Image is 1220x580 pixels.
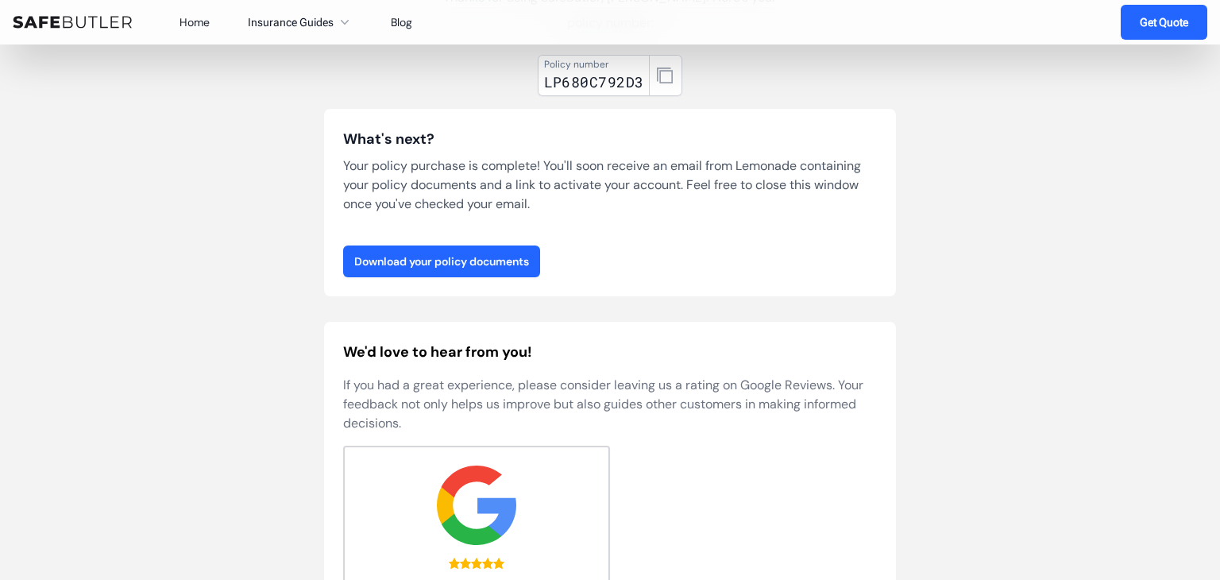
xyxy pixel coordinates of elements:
a: Home [180,15,210,29]
p: If you had a great experience, please consider leaving us a rating on Google Reviews. Your feedba... [343,376,877,433]
a: Blog [391,15,412,29]
div: 5.0 [449,558,504,569]
a: Download your policy documents [343,246,540,277]
h3: What's next? [343,128,877,150]
a: Get Quote [1121,5,1207,40]
h2: We'd love to hear from you! [343,341,877,363]
div: LP680C792D3 [544,71,644,93]
img: SafeButler Text Logo [13,16,132,29]
img: google.svg [437,466,516,545]
p: Your policy purchase is complete! You'll soon receive an email from Lemonade containing your poli... [343,157,877,214]
div: Policy number [544,58,644,71]
button: Insurance Guides [248,13,353,32]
